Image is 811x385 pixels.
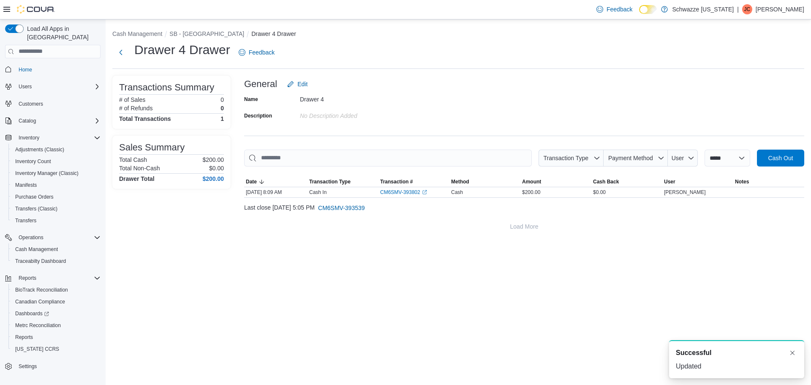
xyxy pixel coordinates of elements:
span: Method [451,178,469,185]
span: Reports [19,275,36,281]
a: Inventory Manager (Classic) [12,168,82,178]
button: Edit [284,76,311,93]
span: Adjustments (Classic) [12,145,101,155]
span: Cash Management [15,246,58,253]
span: Feedback [249,48,275,57]
a: Canadian Compliance [12,297,68,307]
button: SB - [GEOGRAPHIC_DATA] [169,30,244,37]
button: Purchase Orders [8,191,104,203]
span: Home [15,64,101,75]
span: Traceabilty Dashboard [12,256,101,266]
span: Feedback [607,5,632,14]
button: Settings [2,360,104,372]
button: Traceabilty Dashboard [8,255,104,267]
span: Dashboards [15,310,49,317]
div: $0.00 [591,187,662,197]
span: Transfers (Classic) [15,205,57,212]
p: Cash In [309,189,327,196]
span: Transfers [15,217,36,224]
button: Next [112,44,129,61]
button: User [668,150,698,167]
span: Inventory Count [15,158,51,165]
button: Payment Method [604,150,668,167]
span: Dashboards [12,309,101,319]
h4: $200.00 [202,175,224,182]
div: Updated [676,361,797,371]
button: Load More [244,218,804,235]
button: Adjustments (Classic) [8,144,104,156]
a: Customers [15,99,46,109]
button: Transaction Type [539,150,604,167]
button: Drawer 4 Drawer [251,30,296,37]
a: Transfers [12,216,40,226]
span: Reports [12,332,101,342]
span: Transaction Type [543,155,588,161]
a: Dashboards [8,308,104,319]
button: Transfers (Classic) [8,203,104,215]
button: Method [449,177,520,187]
h4: 1 [220,115,224,122]
button: Cash Out [757,150,804,167]
span: Operations [19,234,44,241]
button: Cash Management [8,243,104,255]
a: Dashboards [12,309,52,319]
span: Manifests [15,182,37,188]
button: Reports [15,273,40,283]
span: BioTrack Reconciliation [15,287,68,293]
button: Transaction # [378,177,449,187]
span: User [672,155,684,161]
a: Home [15,65,35,75]
span: Adjustments (Classic) [15,146,64,153]
a: Cash Management [12,244,61,254]
p: | [737,4,739,14]
a: Feedback [235,44,278,61]
span: $200.00 [522,189,540,196]
span: Home [19,66,32,73]
span: Inventory [19,134,39,141]
svg: External link [422,190,427,195]
span: Cash Out [768,154,793,162]
a: Traceabilty Dashboard [12,256,69,266]
a: Purchase Orders [12,192,57,202]
button: Transfers [8,215,104,227]
button: Amount [520,177,591,187]
span: Manifests [12,180,101,190]
span: Purchase Orders [15,194,54,200]
span: Inventory Manager (Classic) [15,170,79,177]
a: CM6SMV-393802External link [380,189,427,196]
button: Users [15,82,35,92]
h3: Transactions Summary [119,82,214,93]
span: Metrc Reconciliation [15,322,61,329]
a: Adjustments (Classic) [12,145,68,155]
span: Inventory [15,133,101,143]
a: Inventory Count [12,156,54,167]
span: Settings [19,363,37,370]
h3: Sales Summary [119,142,185,153]
h6: Total Cash [119,156,147,163]
button: Inventory Count [8,156,104,167]
h1: Drawer 4 Drawer [134,41,230,58]
button: Transaction Type [308,177,378,187]
span: Transfers (Classic) [12,204,101,214]
button: BioTrack Reconciliation [8,284,104,296]
p: 0 [220,96,224,103]
span: Settings [15,361,101,371]
button: Reports [8,331,104,343]
span: Date [246,178,257,185]
button: Users [2,81,104,93]
button: [US_STATE] CCRS [8,343,104,355]
span: Washington CCRS [12,344,101,354]
button: Manifests [8,179,104,191]
p: [PERSON_NAME] [756,4,804,14]
button: Home [2,63,104,76]
span: Amount [522,178,541,185]
span: Load All Apps in [GEOGRAPHIC_DATA] [24,25,101,41]
h4: Total Transactions [119,115,171,122]
button: Operations [15,232,47,243]
span: Notes [735,178,749,185]
span: Successful [676,348,711,358]
input: This is a search bar. As you type, the results lower in the page will automatically filter. [244,150,532,167]
button: Inventory [2,132,104,144]
span: Traceabilty Dashboard [15,258,66,265]
button: CM6SMV-393539 [315,199,368,216]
